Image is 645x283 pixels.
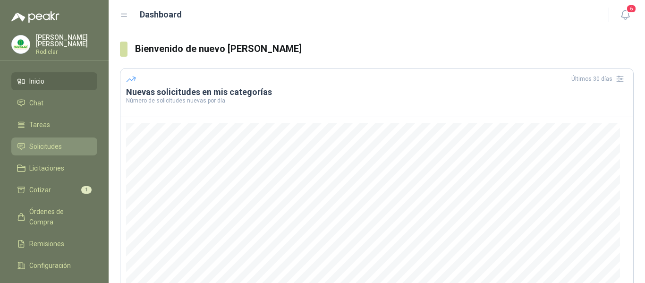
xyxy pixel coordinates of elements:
[617,7,634,24] button: 6
[11,11,59,23] img: Logo peakr
[11,72,97,90] a: Inicio
[36,49,97,55] p: Rodiclar
[29,185,51,195] span: Cotizar
[135,42,634,56] h3: Bienvenido de nuevo [PERSON_NAME]
[29,98,43,108] span: Chat
[11,116,97,134] a: Tareas
[29,141,62,152] span: Solicitudes
[29,163,64,173] span: Licitaciones
[571,71,628,86] div: Últimos 30 días
[81,186,92,194] span: 1
[126,98,628,103] p: Número de solicitudes nuevas por día
[11,159,97,177] a: Licitaciones
[11,203,97,231] a: Órdenes de Compra
[626,4,637,13] span: 6
[29,120,50,130] span: Tareas
[29,260,71,271] span: Configuración
[126,86,628,98] h3: Nuevas solicitudes en mis categorías
[11,137,97,155] a: Solicitudes
[29,76,44,86] span: Inicio
[140,8,182,21] h1: Dashboard
[29,239,64,249] span: Remisiones
[11,235,97,253] a: Remisiones
[11,181,97,199] a: Cotizar1
[29,206,88,227] span: Órdenes de Compra
[12,35,30,53] img: Company Logo
[11,94,97,112] a: Chat
[36,34,97,47] p: [PERSON_NAME] [PERSON_NAME]
[11,257,97,274] a: Configuración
